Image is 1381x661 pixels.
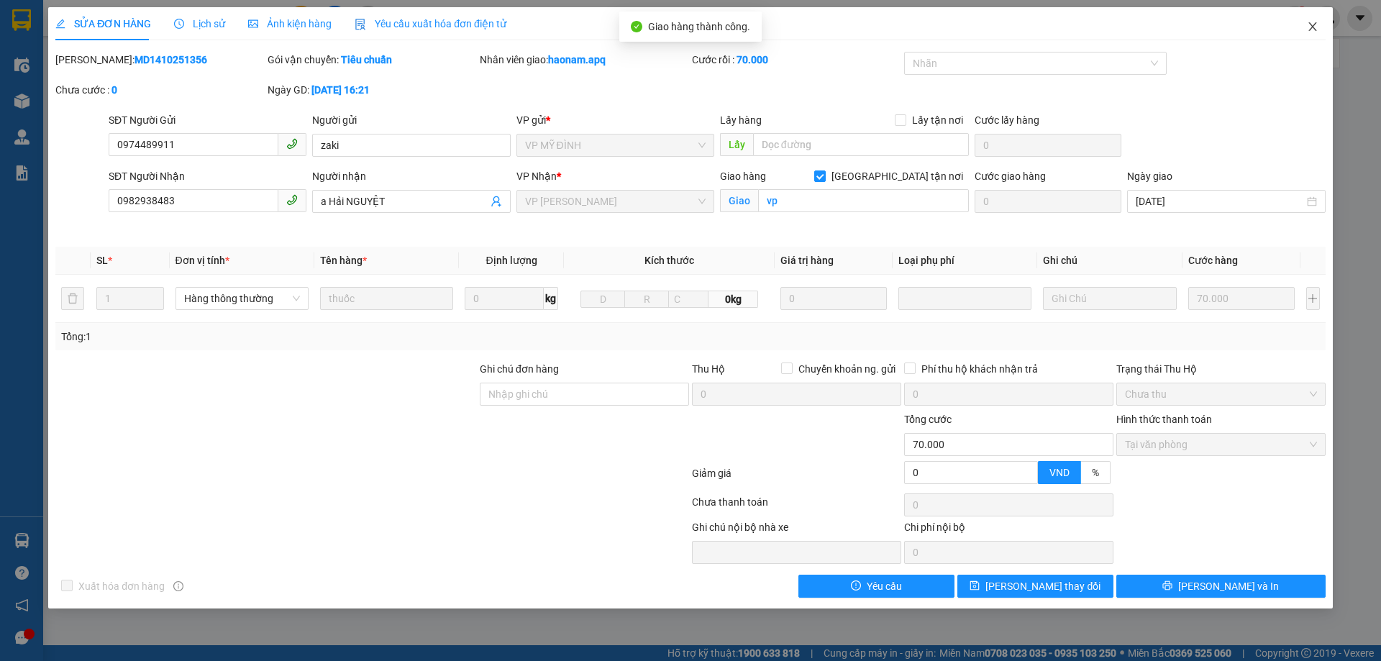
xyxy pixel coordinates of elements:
[111,84,117,96] b: 0
[486,255,537,266] span: Định lượng
[957,575,1113,598] button: save[PERSON_NAME] thay đổi
[525,191,706,212] span: VP THANH CHƯƠNG
[61,287,84,310] button: delete
[286,138,298,150] span: phone
[692,363,725,375] span: Thu Hộ
[720,114,762,126] span: Lấy hàng
[248,18,332,29] span: Ảnh kiện hàng
[1116,575,1326,598] button: printer[PERSON_NAME] và In
[268,52,477,68] div: Gói vận chuyển:
[851,580,861,592] span: exclamation-circle
[1127,170,1172,182] label: Ngày giao
[753,133,969,156] input: Dọc đường
[268,82,477,98] div: Ngày GD:
[975,170,1046,182] label: Cước giao hàng
[176,255,229,266] span: Đơn vị tính
[174,19,184,29] span: clock-circle
[355,19,366,30] img: icon
[624,291,669,308] input: R
[1125,383,1317,405] span: Chưa thu
[904,414,952,425] span: Tổng cước
[720,170,766,182] span: Giao hàng
[690,494,903,519] div: Chưa thanh toán
[1188,255,1238,266] span: Cước hàng
[1125,434,1317,455] span: Tại văn phòng
[631,21,642,32] span: check-circle
[1092,467,1099,478] span: %
[548,54,606,65] b: haonam.apq
[480,52,689,68] div: Nhân viên giao:
[516,170,557,182] span: VP Nhận
[109,168,306,184] div: SĐT Người Nhận
[798,575,954,598] button: exclamation-circleYêu cầu
[1037,247,1182,275] th: Ghi chú
[1293,7,1333,47] button: Close
[355,18,506,29] span: Yêu cầu xuất hóa đơn điện tử
[737,54,768,65] b: 70.000
[55,82,265,98] div: Chưa cước :
[109,112,306,128] div: SĐT Người Gửi
[312,112,510,128] div: Người gửi
[793,361,901,377] span: Chuyển khoản ng. gửi
[525,135,706,156] span: VP MỸ ĐÌNH
[975,134,1121,157] input: Cước lấy hàng
[248,19,258,29] span: picture
[516,112,714,128] div: VP gửi
[758,189,969,212] input: Giao tận nơi
[867,578,902,594] span: Yêu cầu
[135,54,207,65] b: MD1410251356
[970,580,980,592] span: save
[985,578,1100,594] span: [PERSON_NAME] thay đổi
[826,168,969,184] span: [GEOGRAPHIC_DATA] tận nơi
[55,52,265,68] div: [PERSON_NAME]:
[320,255,367,266] span: Tên hàng
[975,190,1121,213] input: Cước giao hàng
[1049,467,1070,478] span: VND
[1307,21,1318,32] span: close
[320,287,453,310] input: VD: Bàn, Ghế
[311,84,370,96] b: [DATE] 16:21
[1162,580,1172,592] span: printer
[286,194,298,206] span: phone
[692,519,901,541] div: Ghi chú nội bộ nhà xe
[1136,193,1303,209] input: Ngày giao
[73,578,170,594] span: Xuất hóa đơn hàng
[55,18,151,29] span: SỬA ĐƠN HÀNG
[692,52,901,68] div: Cước rồi :
[904,519,1113,541] div: Chi phí nội bộ
[780,287,888,310] input: 0
[780,255,834,266] span: Giá trị hàng
[480,363,559,375] label: Ghi chú đơn hàng
[720,189,758,212] span: Giao
[668,291,708,308] input: C
[544,287,558,310] span: kg
[96,255,108,266] span: SL
[1178,578,1279,594] span: [PERSON_NAME] và In
[580,291,625,308] input: D
[174,18,225,29] span: Lịch sử
[1043,287,1176,310] input: Ghi Chú
[906,112,969,128] span: Lấy tận nơi
[341,54,392,65] b: Tiêu chuẩn
[1188,287,1295,310] input: 0
[480,383,689,406] input: Ghi chú đơn hàng
[893,247,1037,275] th: Loại phụ phí
[720,133,753,156] span: Lấy
[916,361,1044,377] span: Phí thu hộ khách nhận trả
[690,465,903,491] div: Giảm giá
[184,288,300,309] span: Hàng thông thường
[55,19,65,29] span: edit
[312,168,510,184] div: Người nhận
[491,196,502,207] span: user-add
[1306,287,1320,310] button: plus
[1116,414,1212,425] label: Hình thức thanh toán
[708,291,757,308] span: 0kg
[173,581,183,591] span: info-circle
[644,255,694,266] span: Kích thước
[61,329,533,345] div: Tổng: 1
[1116,361,1326,377] div: Trạng thái Thu Hộ
[648,21,750,32] span: Giao hàng thành công.
[975,114,1039,126] label: Cước lấy hàng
